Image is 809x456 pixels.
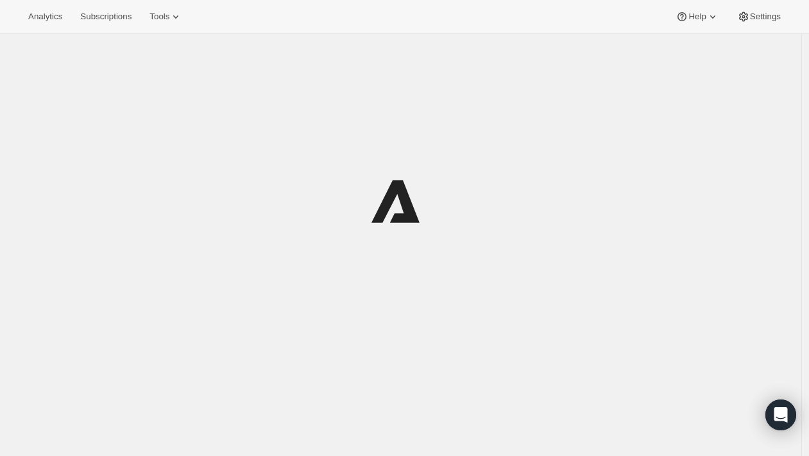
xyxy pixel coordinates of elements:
span: Help [688,12,706,22]
button: Settings [729,8,788,26]
button: Help [668,8,726,26]
span: Settings [750,12,781,22]
span: Tools [149,12,169,22]
button: Subscriptions [72,8,139,26]
span: Analytics [28,12,62,22]
button: Tools [142,8,190,26]
button: Analytics [21,8,70,26]
div: Open Intercom Messenger [765,399,796,430]
span: Subscriptions [80,12,132,22]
